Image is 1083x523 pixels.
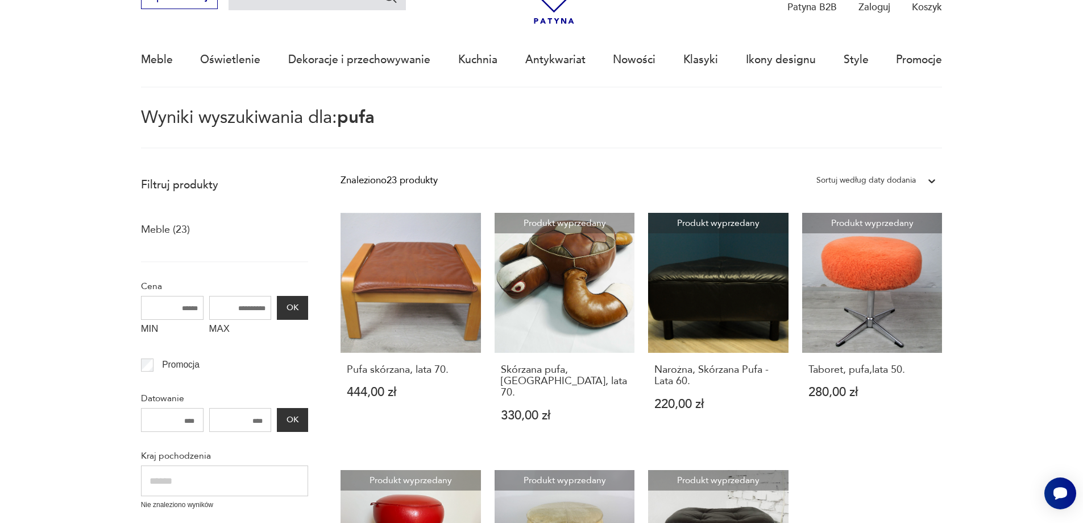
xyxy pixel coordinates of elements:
a: Dekoracje i przechowywanie [288,34,430,86]
a: Produkt wyprzedanySkórzana pufa, Niemcy, lata 70.Skórzana pufa, [GEOGRAPHIC_DATA], lata 70.330,00 zł [495,213,635,448]
p: Datowanie [141,391,308,406]
p: 444,00 zł [347,386,475,398]
p: Nie znaleziono wyników [141,500,308,510]
div: Znaleziono 23 produkty [341,173,438,188]
iframe: Smartsupp widget button [1044,477,1076,509]
h3: Narożna, Skórzana Pufa -Lata 60. [654,364,782,388]
button: OK [277,408,308,432]
a: Promocje [896,34,942,86]
p: 220,00 zł [654,398,782,410]
a: Style [844,34,869,86]
a: Nowości [613,34,655,86]
p: Kraj pochodzenia [141,448,308,463]
a: Produkt wyprzedanyNarożna, Skórzana Pufa -Lata 60.Narożna, Skórzana Pufa -Lata 60.220,00 zł [648,213,789,448]
h3: Taboret, pufa,lata 50. [808,364,936,376]
p: Cena [141,279,308,294]
p: 280,00 zł [808,386,936,398]
div: Sortuj według daty dodania [816,173,916,188]
label: MIN [141,320,204,341]
a: Klasyki [683,34,718,86]
a: Oświetlenie [200,34,260,86]
a: Meble (23) [141,220,190,240]
p: 330,00 zł [501,410,629,422]
p: Filtruj produkty [141,178,308,192]
p: Promocja [162,357,200,372]
label: MAX [209,320,272,341]
p: Zaloguj [858,1,890,14]
span: pufa [337,105,375,129]
button: OK [277,296,308,320]
a: Meble [141,34,173,86]
a: Produkt wyprzedanyTaboret, pufa,lata 50.Taboret, pufa,lata 50.280,00 zł [802,213,943,448]
a: Pufa skórzana, lata 70.Pufa skórzana, lata 70.444,00 zł [341,213,481,448]
p: Koszyk [912,1,942,14]
a: Antykwariat [525,34,586,86]
p: Patyna B2B [787,1,837,14]
a: Ikony designu [746,34,816,86]
a: Kuchnia [458,34,497,86]
h3: Skórzana pufa, [GEOGRAPHIC_DATA], lata 70. [501,364,629,399]
h3: Pufa skórzana, lata 70. [347,364,475,376]
p: Wyniki wyszukiwania dla: [141,109,943,149]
